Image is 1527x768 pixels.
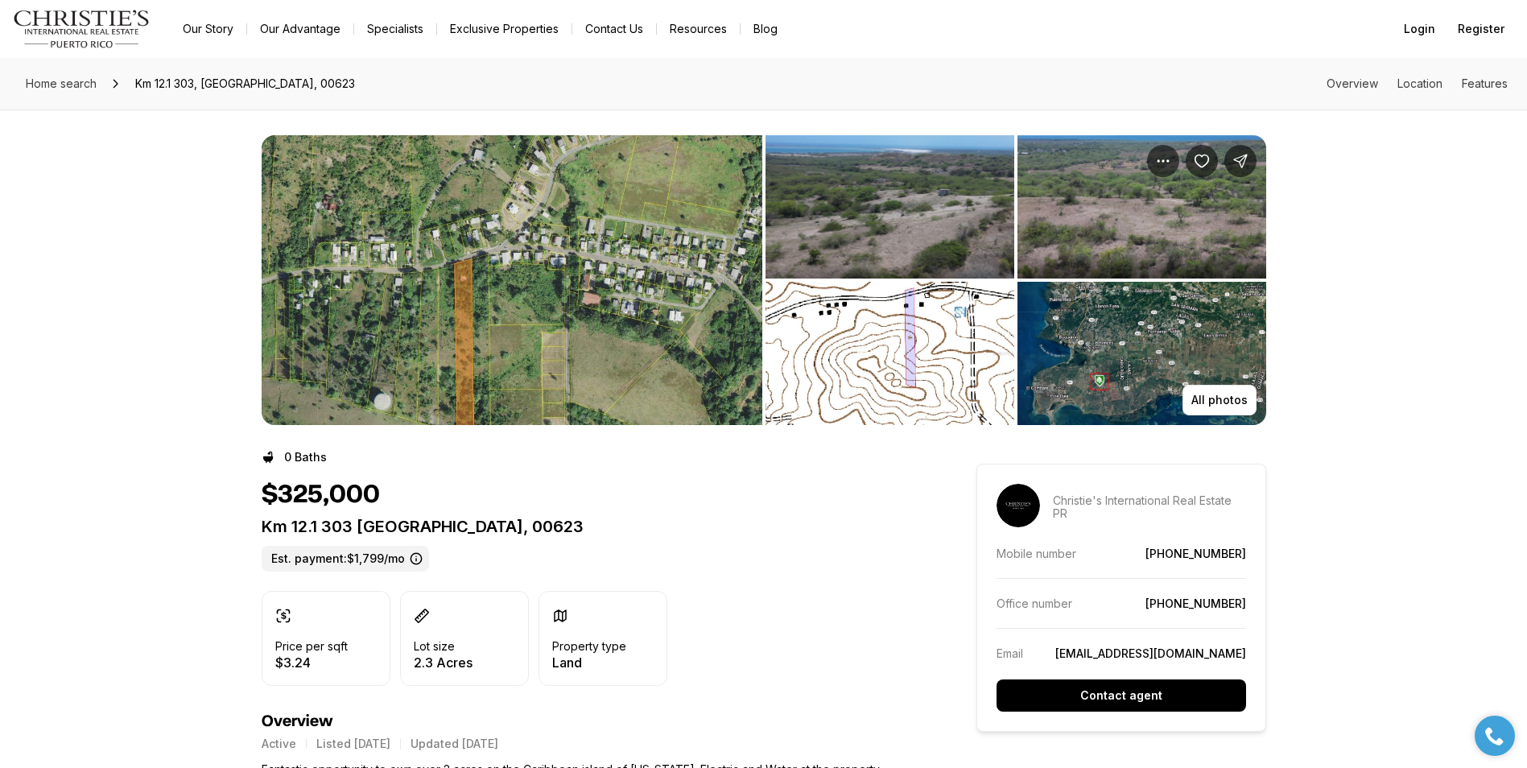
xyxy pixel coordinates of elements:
[1327,77,1508,90] nav: Page section menu
[262,712,918,731] h4: Overview
[657,18,740,40] a: Resources
[997,597,1072,610] p: Office number
[552,656,626,669] p: Land
[1224,145,1257,177] button: Share Property: Km 12.1 303
[275,640,348,653] p: Price per sqft
[316,737,390,750] p: Listed [DATE]
[766,282,1014,425] button: View image gallery
[262,517,918,536] p: Km 12.1 303 [GEOGRAPHIC_DATA], 00623
[1145,597,1246,610] a: [PHONE_NUMBER]
[766,135,1266,425] li: 2 of 14
[1017,135,1266,279] button: View image gallery
[1462,76,1508,90] a: Skip to: Features
[741,18,790,40] a: Blog
[552,640,626,653] p: Property type
[414,640,455,653] p: Lot size
[262,546,429,572] label: Est. payment: $1,799/mo
[284,451,327,464] p: 0 Baths
[997,679,1246,712] button: Contact agent
[766,135,1014,279] button: View image gallery
[997,547,1076,560] p: Mobile number
[262,135,762,425] li: 1 of 14
[262,135,762,425] button: View image gallery
[19,71,103,97] a: Home search
[1394,13,1445,45] button: Login
[997,646,1023,660] p: Email
[1145,547,1246,560] a: [PHONE_NUMBER]
[437,18,572,40] a: Exclusive Properties
[354,18,436,40] a: Specialists
[275,656,348,669] p: $3.24
[1448,13,1514,45] button: Register
[13,10,151,48] img: logo
[262,135,1266,425] div: Listing Photos
[1053,494,1246,520] p: Christie's International Real Estate PR
[129,71,361,97] span: Km 12.1 303, [GEOGRAPHIC_DATA], 00623
[1055,646,1246,660] a: [EMAIL_ADDRESS][DOMAIN_NAME]
[247,18,353,40] a: Our Advantage
[26,76,97,90] span: Home search
[1327,76,1378,90] a: Skip to: Overview
[1191,394,1248,407] p: All photos
[1080,689,1162,702] p: Contact agent
[1017,282,1266,425] button: View image gallery
[262,480,380,510] h1: $325,000
[1182,385,1257,415] button: All photos
[1397,76,1442,90] a: Skip to: Location
[1147,145,1179,177] button: Property options
[572,18,656,40] button: Contact Us
[1186,145,1218,177] button: Save Property: Km 12.1 303
[170,18,246,40] a: Our Story
[414,656,473,669] p: 2.3 Acres
[411,737,498,750] p: Updated [DATE]
[1458,23,1504,35] span: Register
[1404,23,1435,35] span: Login
[262,737,296,750] p: Active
